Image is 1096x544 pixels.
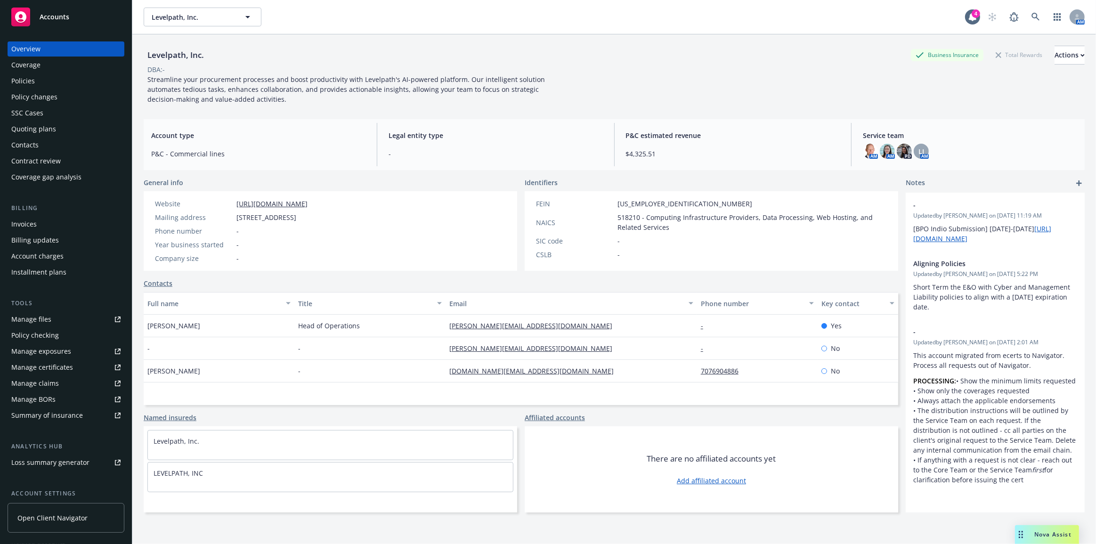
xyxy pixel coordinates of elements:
[147,343,150,353] span: -
[155,212,233,222] div: Mailing address
[831,343,840,353] span: No
[144,8,261,26] button: Levelpath, Inc.
[8,106,124,121] a: SSC Cases
[1005,8,1023,26] a: Report a Bug
[913,283,1072,311] span: Short Term the E&O with Cyber and Management Liability policies to align with a [DATE] expiration...
[880,144,895,159] img: photo
[389,149,603,159] span: -
[1034,530,1072,538] span: Nova Assist
[144,413,196,422] a: Named insureds
[8,170,124,185] a: Coverage gap analysis
[11,170,81,185] div: Coverage gap analysis
[818,292,898,315] button: Key contact
[11,41,41,57] div: Overview
[147,321,200,331] span: [PERSON_NAME]
[449,321,620,330] a: [PERSON_NAME][EMAIL_ADDRESS][DOMAIN_NAME]
[152,12,233,22] span: Levelpath, Inc.
[911,49,983,61] div: Business Insurance
[972,9,980,18] div: 4
[8,57,124,73] a: Coverage
[701,366,746,375] a: 7076904886
[8,344,124,359] a: Manage exposures
[40,13,69,21] span: Accounts
[144,49,208,61] div: Levelpath, Inc.
[617,250,620,260] span: -
[11,154,61,169] div: Contract review
[147,65,165,74] div: DBA: -
[906,193,1085,251] div: -Updatedby [PERSON_NAME] on [DATE] 11:19 AM[BPO Indio Submission] [DATE]-[DATE][URL][DOMAIN_NAME]
[155,253,233,263] div: Company size
[1055,46,1085,65] button: Actions
[831,321,842,331] span: Yes
[647,453,776,464] span: There are no affiliated accounts yet
[11,249,64,264] div: Account charges
[897,144,912,159] img: photo
[8,89,124,105] a: Policy changes
[863,130,1077,140] span: Service team
[8,360,124,375] a: Manage certificates
[8,233,124,248] a: Billing updates
[8,249,124,264] a: Account charges
[991,49,1047,61] div: Total Rewards
[913,350,1077,370] p: This account migrated from ecerts to Navigator. Process all requests out of Navigator.
[8,489,124,498] div: Account settings
[11,233,59,248] div: Billing updates
[298,299,431,309] div: Title
[236,226,239,236] span: -
[701,299,804,309] div: Phone number
[8,376,124,391] a: Manage claims
[1048,8,1067,26] a: Switch app
[913,259,1053,268] span: Aligning Policies
[626,149,840,159] span: $4,325.51
[536,199,614,209] div: FEIN
[1073,178,1085,189] a: add
[1015,525,1079,544] button: Nova Assist
[155,226,233,236] div: Phone number
[831,366,840,376] span: No
[8,41,124,57] a: Overview
[8,122,124,137] a: Quoting plans
[11,376,59,391] div: Manage claims
[8,408,124,423] a: Summary of insurance
[617,199,752,209] span: [US_EMPLOYER_IDENTIFICATION_NUMBER]
[8,455,124,470] a: Loss summary generator
[8,392,124,407] a: Manage BORs
[913,376,1077,485] p: • Show the minimum limits requested • Show only the coverages requested • Always attach the appli...
[11,312,51,327] div: Manage files
[821,299,884,309] div: Key contact
[449,299,683,309] div: Email
[11,328,59,343] div: Policy checking
[236,199,308,208] a: [URL][DOMAIN_NAME]
[626,130,840,140] span: P&C estimated revenue
[8,299,124,308] div: Tools
[8,312,124,327] a: Manage files
[701,321,711,330] a: -
[918,146,924,156] span: LI
[151,149,365,159] span: P&C - Commercial lines
[701,344,711,353] a: -
[913,327,1053,337] span: -
[147,366,200,376] span: [PERSON_NAME]
[525,413,585,422] a: Affiliated accounts
[913,376,956,385] strong: PROCESSING:
[236,240,239,250] span: -
[446,292,697,315] button: Email
[236,253,239,263] span: -
[294,292,445,315] button: Title
[144,278,172,288] a: Contacts
[1032,465,1044,474] em: first
[11,408,83,423] div: Summary of insurance
[11,57,41,73] div: Coverage
[906,319,1085,492] div: -Updatedby [PERSON_NAME] on [DATE] 2:01 AMThis account migrated from ecerts to Navigator. Process...
[8,4,124,30] a: Accounts
[8,73,124,89] a: Policies
[154,437,199,446] a: Levelpath, Inc.
[449,344,620,353] a: [PERSON_NAME][EMAIL_ADDRESS][DOMAIN_NAME]
[11,455,89,470] div: Loss summary generator
[913,211,1077,220] span: Updated by [PERSON_NAME] on [DATE] 11:19 AM
[913,200,1053,210] span: -
[11,106,43,121] div: SSC Cases
[1026,8,1045,26] a: Search
[8,328,124,343] a: Policy checking
[298,366,300,376] span: -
